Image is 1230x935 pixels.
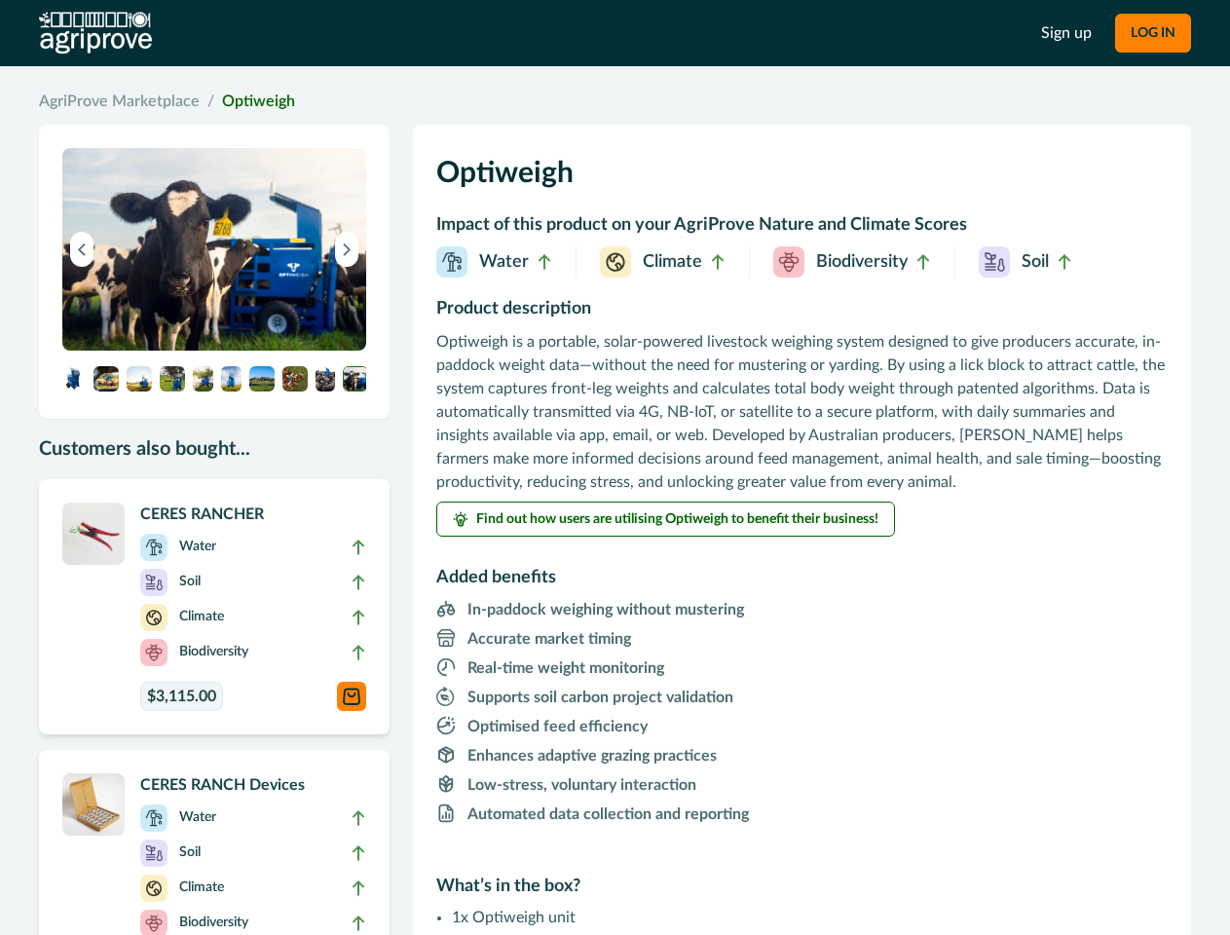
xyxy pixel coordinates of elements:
p: Supports soil carbon project validation [467,686,733,709]
img: A box of CERES RANCH devices [62,773,125,836]
img: A hand holding a CERES RANCH device [93,366,119,392]
p: Water [479,249,529,276]
img: A single CERES RANCH device [127,366,152,392]
p: Biodiversity [179,913,248,933]
a: Optiweigh [222,93,295,109]
p: Biodiversity [816,249,908,276]
p: Real-time weight monitoring [467,656,664,680]
p: Soil [1022,249,1049,276]
p: Optiweigh is a portable, solar-powered livestock weighing system designed to give producers accur... [436,330,1168,494]
h2: Product description [436,297,1168,330]
button: LOG IN [1115,14,1191,53]
img: AgriProve logo [39,12,152,55]
a: AgriProve Marketplace [39,90,200,113]
button: Find out how users are utilising Optiweigh to benefit their business! [436,502,895,537]
h1: Optiweigh [436,148,1168,210]
p: CERES RANCH Devices [140,773,366,797]
img: A CERES RANCH device applied to the ear of a cow [193,366,213,392]
p: Water [179,807,216,828]
button: Previous image [70,232,93,267]
p: Water [179,537,216,557]
h2: Added benefits [436,544,1168,597]
button: Next image [335,232,358,267]
nav: breadcrumb [39,90,1191,113]
img: A screenshot of the Ready Graze application showing a 3D map of animal positions [343,366,368,392]
p: Automated data collection and reporting [467,803,749,826]
p: Accurate market timing [467,627,631,651]
li: 1x Optiweigh unit [452,906,1036,929]
p: Soil [179,572,201,592]
img: A screenshot of the Ready Graze application showing a 3D map of animal positions [249,366,275,392]
span: Find out how users are utilising Optiweigh to benefit their business! [476,512,878,526]
p: Climate [179,607,224,627]
p: Soil [179,842,201,863]
img: A screenshot of the Ready Graze application showing a 3D map of animal positions [282,366,308,392]
img: A screenshot of the Ready Graze application showing a 3D map of animal positions [316,366,335,392]
img: A screenshot of the Ready Graze application showing a 3D map of animal positions [62,148,366,351]
span: $3,115.00 [147,685,216,708]
p: In-paddock weighing without mustering [467,598,744,621]
span: / [207,90,214,113]
p: Enhances adaptive grazing practices [467,744,717,767]
p: CERES RANCHER [140,503,366,526]
a: Sign up [1041,21,1092,45]
p: Customers also bought... [39,434,390,464]
img: A CERES RANCHER APPLICATOR [62,503,125,565]
p: Biodiversity [179,642,248,662]
img: An Optiweigh unit [60,366,86,392]
p: Low-stress, voluntary interaction [467,773,696,797]
p: Climate [179,878,224,898]
h2: Impact of this product on your AgriProve Nature and Climate Scores [436,210,1168,246]
img: A screenshot of the Ready Graze application showing a 3D map of animal positions [221,366,242,392]
p: Climate [643,249,702,276]
h2: What’s in the box? [436,845,1168,906]
p: Optimised feed efficiency [467,715,648,738]
img: A box of CERES RANCH devices [160,366,185,392]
